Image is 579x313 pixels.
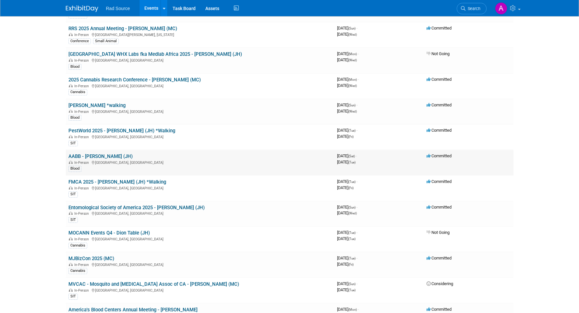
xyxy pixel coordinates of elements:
div: [GEOGRAPHIC_DATA], [GEOGRAPHIC_DATA] [68,287,332,293]
img: In-Person Event [69,161,73,164]
span: [DATE] [337,51,359,56]
a: Entomological Society of America 2025 - [PERSON_NAME] (JH) [68,205,205,211]
span: (Sun) [348,27,356,30]
span: [DATE] [337,153,357,158]
span: Committed [427,307,452,312]
span: (Sun) [348,282,356,286]
span: Committed [427,179,452,184]
div: [GEOGRAPHIC_DATA][PERSON_NAME], [US_STATE] [68,32,332,37]
span: In-Person [74,110,91,114]
span: (Wed) [348,58,357,62]
span: Committed [427,205,452,210]
span: (Tue) [348,161,356,164]
div: Cannabis [68,268,87,274]
span: - [356,230,357,235]
span: - [356,102,357,107]
a: PestWorld 2025 - [PERSON_NAME] (JH) *Walking [68,128,175,134]
span: In-Person [74,237,91,241]
span: (Mon) [348,52,357,56]
span: [DATE] [337,83,357,88]
div: [GEOGRAPHIC_DATA], [GEOGRAPHIC_DATA] [68,211,332,216]
div: [GEOGRAPHIC_DATA], [GEOGRAPHIC_DATA] [68,185,332,190]
span: - [356,256,357,260]
span: Committed [427,102,452,107]
span: In-Person [74,161,91,165]
span: - [358,307,359,312]
div: Cannabis [68,89,87,95]
img: In-Person Event [69,186,73,189]
span: [DATE] [337,205,357,210]
img: In-Person Event [69,58,73,62]
span: [DATE] [337,262,354,267]
div: SIT [68,217,78,223]
span: [DATE] [337,102,357,107]
div: [GEOGRAPHIC_DATA], [GEOGRAPHIC_DATA] [68,262,332,267]
a: MJBizCon 2025 (MC) [68,256,114,261]
span: (Fri) [348,263,354,266]
img: In-Person Event [69,33,73,36]
span: In-Person [74,186,91,190]
span: [DATE] [337,185,354,190]
span: - [356,179,357,184]
span: (Wed) [348,33,357,36]
span: Not Going [427,51,450,56]
span: (Tue) [348,231,356,235]
span: In-Person [74,33,91,37]
span: Search [465,6,480,11]
div: [GEOGRAPHIC_DATA], [GEOGRAPHIC_DATA] [68,109,332,114]
span: In-Person [74,135,91,139]
span: (Fri) [348,186,354,190]
a: FMCA 2025 - [PERSON_NAME] (JH) *Walking [68,179,166,185]
div: Small Animal [93,38,119,44]
span: (Tue) [348,288,356,292]
span: [DATE] [337,179,357,184]
span: Rad Source [106,6,130,11]
span: [DATE] [337,236,356,241]
img: ExhibitDay [66,6,98,12]
span: - [358,77,359,82]
span: [DATE] [337,230,357,235]
span: Committed [427,256,452,260]
span: [DATE] [337,160,356,164]
a: [PERSON_NAME] *walking [68,102,126,108]
img: In-Person Event [69,288,73,292]
span: (Mon) [348,78,357,81]
div: SIT [68,140,78,146]
div: Conference [68,38,91,44]
div: Blood [68,64,81,70]
span: In-Person [74,211,91,216]
a: [GEOGRAPHIC_DATA] WHX Labs fka Medlab Africa 2025 - [PERSON_NAME] (JH) [68,51,242,57]
div: [GEOGRAPHIC_DATA], [GEOGRAPHIC_DATA] [68,57,332,63]
span: In-Person [74,58,91,63]
span: [DATE] [337,256,357,260]
span: In-Person [74,263,91,267]
div: [GEOGRAPHIC_DATA], [GEOGRAPHIC_DATA] [68,134,332,139]
span: Committed [427,77,452,82]
a: MVCAC - Mosquito and [MEDICAL_DATA] Assoc of CA - [PERSON_NAME] (MC) [68,281,239,287]
a: 2025 Cannabis Research Conference - [PERSON_NAME] (MC) [68,77,201,83]
a: RRS 2025 Annual Meeting - [PERSON_NAME] (MC) [68,26,177,31]
span: - [356,281,357,286]
span: (Tue) [348,180,356,184]
span: [DATE] [337,109,357,114]
div: [GEOGRAPHIC_DATA], [GEOGRAPHIC_DATA] [68,83,332,88]
div: Cannabis [68,243,87,248]
img: In-Person Event [69,84,73,87]
span: Committed [427,26,452,30]
span: (Tue) [348,237,356,241]
span: (Wed) [348,211,357,215]
span: In-Person [74,84,91,88]
span: In-Person [74,288,91,293]
img: In-Person Event [69,211,73,215]
span: Considering [427,281,453,286]
span: [DATE] [337,281,357,286]
div: [GEOGRAPHIC_DATA], [GEOGRAPHIC_DATA] [68,236,332,241]
span: [DATE] [337,26,357,30]
span: (Mon) [348,308,357,311]
span: Not Going [427,230,450,235]
span: [DATE] [337,57,357,62]
span: - [358,51,359,56]
span: - [356,205,357,210]
span: (Tue) [348,129,356,132]
span: [DATE] [337,32,357,37]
